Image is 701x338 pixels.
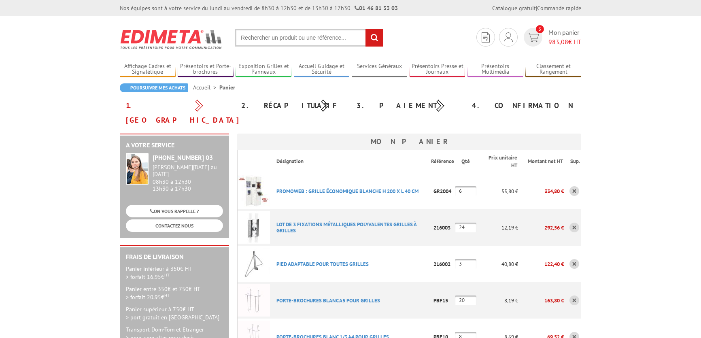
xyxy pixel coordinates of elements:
[276,221,416,234] a: LOT DE 3 FIXATIONS MéTALLIQUES POLYVALENTES GRILLES à GRILLES
[238,284,270,317] img: PORTE-BROCHURES BLANC A5 POUR GRILLES
[564,150,581,173] th: Sup.
[126,205,223,217] a: ON VOUS RAPPELLE ?
[410,63,465,76] a: Présentoirs Presse et Journaux
[431,293,455,308] p: PBF15
[365,29,383,47] input: rechercher
[126,273,170,281] span: > forfait 16.95€
[235,98,350,113] div: 2. Récapitulatif
[548,38,568,46] span: 983,08
[455,150,476,173] th: Qté
[126,293,170,301] span: > forfait 20.95€
[476,257,518,271] p: 40,80 €
[120,98,235,128] div: 1. [GEOGRAPHIC_DATA]
[352,63,408,76] a: Services Généraux
[492,4,536,12] a: Catalogue gratuit
[431,158,454,166] p: Référence
[153,153,213,162] strong: [PHONE_NUMBER] 03
[355,4,398,12] strong: 01 46 81 33 03
[525,63,581,76] a: Classement et Rangement
[467,63,523,76] a: Présentoirs Multimédia
[164,292,170,298] sup: HT
[536,25,544,33] span: 5
[153,164,223,178] div: [PERSON_NAME][DATE] au [DATE]
[126,219,223,232] a: CONTACTEZ-NOUS
[518,293,564,308] p: 163,80 €
[476,293,518,308] p: 8,19 €
[235,29,383,47] input: Rechercher un produit ou une référence...
[126,285,223,301] p: Panier entre 350€ et 750€ HT
[476,221,518,235] p: 12,19 €
[537,4,581,12] a: Commande rapide
[525,158,563,166] p: Montant net HT
[178,63,234,76] a: Présentoirs et Porte-brochures
[238,248,270,280] img: PIED ADAPTABLE POUR TOUTES GRILLES
[236,63,291,76] a: Exposition Grilles et Panneaux
[482,32,490,43] img: devis rapide
[548,37,581,47] span: € HT
[518,221,564,235] p: 292,56 €
[276,261,369,268] a: PIED ADAPTABLE POUR TOUTES GRILLES
[350,98,466,113] div: 3. Paiement
[120,4,398,12] div: Nos équipes sont à votre service du lundi au vendredi de 8h30 à 12h30 et de 13h30 à 17h30
[120,83,188,92] a: Poursuivre mes achats
[492,4,581,12] div: |
[522,28,581,47] a: devis rapide 5 Mon panier 983,08€ HT
[504,32,513,42] img: devis rapide
[126,314,219,321] span: > port gratuit en [GEOGRAPHIC_DATA]
[164,272,170,278] sup: HT
[237,134,581,150] h3: Mon panier
[431,221,455,235] p: 216003
[120,63,176,76] a: Affichage Cadres et Signalétique
[126,142,223,149] h2: A votre service
[238,211,270,244] img: LOT DE 3 FIXATIONS MéTALLIQUES POLYVALENTES GRILLES à GRILLES
[270,150,431,173] th: Désignation
[466,98,581,113] div: 4. Confirmation
[120,24,223,54] img: Edimeta
[153,164,223,192] div: 08h30 à 12h30 13h30 à 17h30
[276,188,418,195] a: PROMOWEB : GRILLE éCONOMIQUE BLANCHE H 200 X L 40 CM
[431,184,455,198] p: GR2004
[548,28,581,47] span: Mon panier
[126,305,223,321] p: Panier supérieur à 750€ HT
[527,33,539,42] img: devis rapide
[219,83,235,91] li: Panier
[431,257,455,271] p: 216002
[126,265,223,281] p: Panier inférieur à 350€ HT
[476,184,518,198] p: 55,80 €
[518,184,564,198] p: 334,80 €
[483,154,517,169] p: Prix unitaire HT
[126,153,149,185] img: widget-service.jpg
[193,84,219,91] a: Accueil
[294,63,350,76] a: Accueil Guidage et Sécurité
[518,257,564,271] p: 122,40 €
[238,175,270,207] img: PROMOWEB : GRILLE éCONOMIQUE BLANCHE H 200 X L 40 CM
[126,253,223,261] h2: Frais de Livraison
[276,297,380,304] a: PORTE-BROCHURES BLANC A5 POUR GRILLES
